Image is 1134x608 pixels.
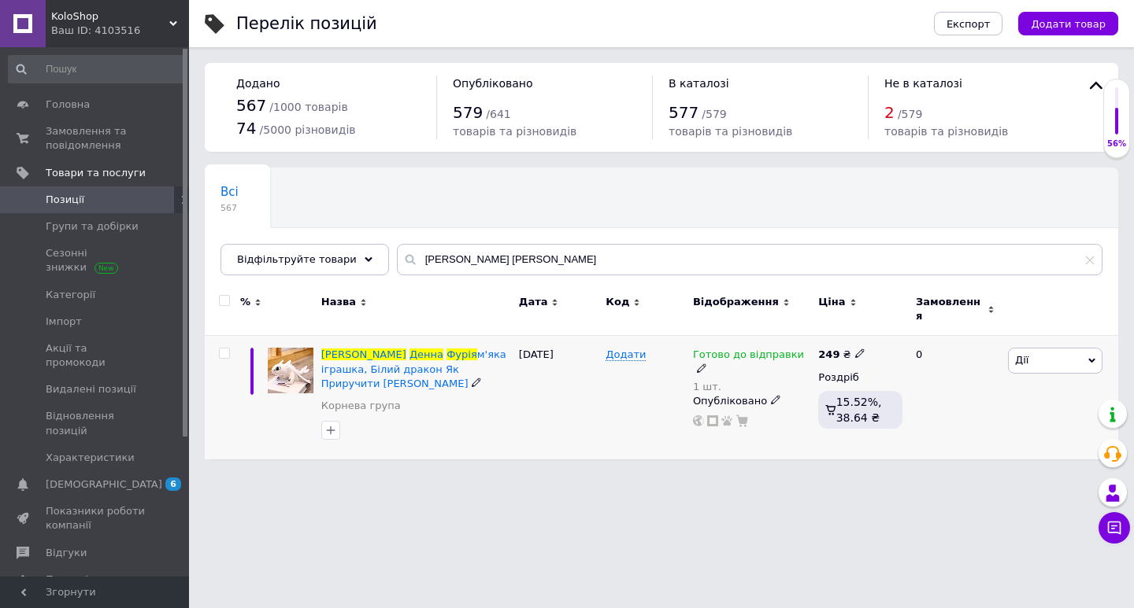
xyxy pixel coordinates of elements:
span: Товари та послуги [46,166,146,180]
span: 15.52%, 38.64 ₴ [836,396,882,424]
span: Групи та добірки [46,219,139,234]
span: Всі [220,185,239,199]
button: Експорт [934,12,1003,35]
div: 56% [1104,138,1129,149]
span: [PERSON_NAME] [321,348,406,360]
button: Чат з покупцем [1099,512,1130,544]
input: Пошук [8,55,186,83]
div: [DATE] [515,336,602,459]
span: 2 [884,103,895,122]
span: Відфільтруйте товари [237,253,357,265]
span: Не в каталозі [884,77,962,90]
a: Корнева група [321,399,401,413]
span: Імпорт [46,315,82,329]
span: товарів та різновидів [669,125,792,138]
span: / 579 [898,108,922,120]
span: Фурія [447,348,477,360]
span: Головна [46,98,90,112]
span: KoloShop [51,9,169,24]
span: Дії [1015,354,1028,366]
span: Дата [519,295,548,309]
span: Замовлення [916,295,984,323]
div: 1 шт. [693,381,810,392]
span: 579 [453,103,483,122]
span: Денна [409,348,443,360]
div: 0 [906,336,1004,459]
span: Акції та промокоди [46,341,146,370]
span: % [240,295,250,309]
span: 74 [236,119,256,138]
span: Додати [606,348,646,361]
span: 577 [669,103,699,122]
span: Відгуки [46,546,87,560]
span: В каталозі [669,77,729,90]
span: Код [606,295,629,309]
span: Характеристики [46,451,135,465]
span: Готово до відправки [693,348,804,365]
span: Назва [321,295,356,309]
div: Роздріб [818,370,902,385]
span: Відображення [693,295,779,309]
input: Пошук по назві позиції, артикулу і пошуковим запитам [397,244,1102,275]
span: товарів та різновидів [884,125,1008,138]
span: [DEMOGRAPHIC_DATA] [46,477,162,492]
span: Категорії [46,288,95,302]
span: Додано [236,77,280,90]
div: Опубліковано [693,394,810,408]
div: ₴ [818,348,865,362]
span: Видалені позиції [46,382,136,396]
span: / 579 [702,108,726,120]
span: Покупці [46,573,88,587]
span: / 5000 різновидів [260,123,356,136]
div: Ваш ID: 4103516 [51,24,189,38]
img: Беззубик Дневная Фурия мягкая игрушка, Белый дракон Как Приручить Дракона [268,348,313,393]
span: м'яка іграшка, Білий дракон Як Приручити [PERSON_NAME] [321,348,506,389]
span: 567 [220,202,239,214]
button: Додати товар [1018,12,1118,35]
a: [PERSON_NAME]ДеннаФуріям'яка іграшка, Білий дракон Як Приручити [PERSON_NAME] [321,348,506,389]
span: товарів та різновидів [453,125,576,138]
b: 249 [818,348,839,360]
span: Опубліковано [453,77,533,90]
span: Сезонні знижки [46,246,146,275]
span: Відновлення позицій [46,409,146,437]
span: 567 [236,96,266,115]
span: / 641 [486,108,510,120]
span: Ціна [818,295,845,309]
span: / 1000 товарів [269,101,347,113]
span: Експорт [947,18,991,30]
span: Показники роботи компанії [46,504,146,532]
span: Замовлення та повідомлення [46,124,146,153]
span: 6 [165,477,181,491]
div: Перелік позицій [236,16,377,32]
span: Позиції [46,193,84,207]
span: Додати товар [1031,18,1106,30]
